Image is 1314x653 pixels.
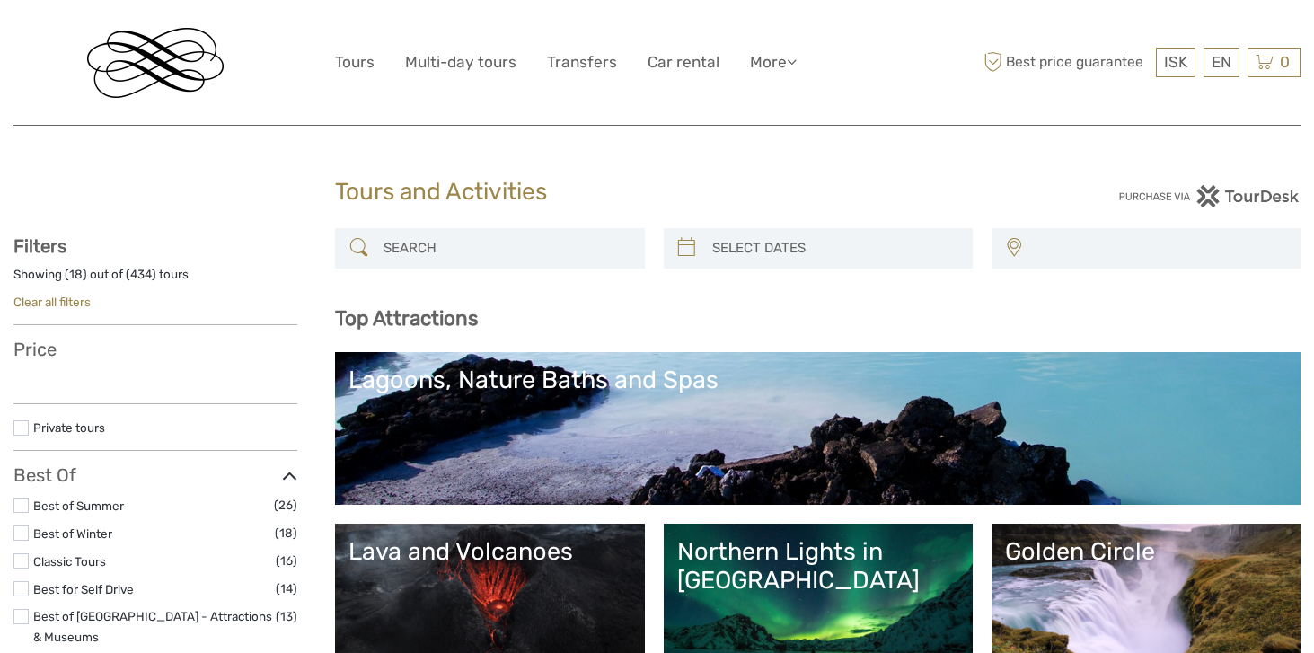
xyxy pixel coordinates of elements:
h3: Price [13,339,297,360]
span: (16) [276,551,297,571]
a: Lagoons, Nature Baths and Spas [348,366,1287,491]
span: 0 [1277,53,1292,71]
h1: Tours and Activities [335,178,979,207]
b: Top Attractions [335,306,478,331]
a: Best of [GEOGRAPHIC_DATA] - Attractions & Museums [33,609,272,644]
a: Best of Winter [33,526,112,541]
a: Best of Summer [33,499,124,513]
strong: Filters [13,235,66,257]
input: SEARCH [376,233,635,264]
a: More [750,49,797,75]
h3: Best Of [13,464,297,486]
span: (26) [274,495,297,516]
span: ISK [1164,53,1187,71]
div: Northern Lights in [GEOGRAPHIC_DATA] [677,537,959,596]
span: (14) [276,578,297,599]
a: Car rental [648,49,719,75]
input: SELECT DATES [705,233,964,264]
label: 18 [69,266,83,283]
a: Best for Self Drive [33,582,134,596]
div: Showing ( ) out of ( ) tours [13,266,297,294]
div: EN [1204,48,1239,77]
a: Clear all filters [13,295,91,309]
img: Reykjavik Residence [87,28,224,98]
span: (13) [276,606,297,627]
img: PurchaseViaTourDesk.png [1118,185,1301,207]
div: Lava and Volcanoes [348,537,631,566]
span: (18) [275,523,297,543]
label: 434 [130,266,152,283]
a: Private tours [33,420,105,435]
a: Tours [335,49,375,75]
a: Classic Tours [33,554,106,569]
a: Transfers [547,49,617,75]
span: Best price guarantee [979,48,1151,77]
div: Lagoons, Nature Baths and Spas [348,366,1287,394]
a: Multi-day tours [405,49,516,75]
div: Golden Circle [1005,537,1287,566]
